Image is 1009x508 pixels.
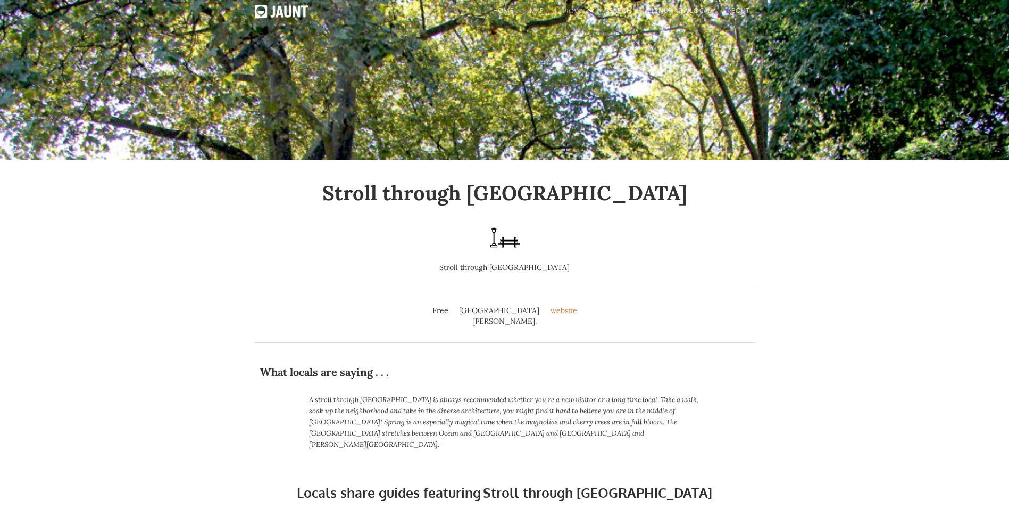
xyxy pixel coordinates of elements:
a: map [519,5,549,21]
a: home [255,5,308,23]
h2: Locals share guides featuring [297,484,482,501]
div: homemapbrowse [482,5,595,22]
p: A stroll through [GEOGRAPHIC_DATA] is always recommended whether you're a new visitor or a long t... [309,394,701,450]
a: About [717,5,755,21]
div: Free [432,305,448,316]
a: signup as a local [637,5,716,21]
div: browse [549,6,595,22]
div: [GEOGRAPHIC_DATA][PERSON_NAME]. [432,305,577,326]
a: search [595,5,637,21]
div: What locals are saying . . . [260,367,749,386]
a: home [482,5,519,21]
h1: Stroll through [GEOGRAPHIC_DATA] [255,181,755,204]
div: Stroll through [GEOGRAPHIC_DATA] [255,262,755,273]
h2: Stroll through [GEOGRAPHIC_DATA] [482,484,712,501]
a: website [551,305,577,316]
img: Jaunt logo [255,5,308,18]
